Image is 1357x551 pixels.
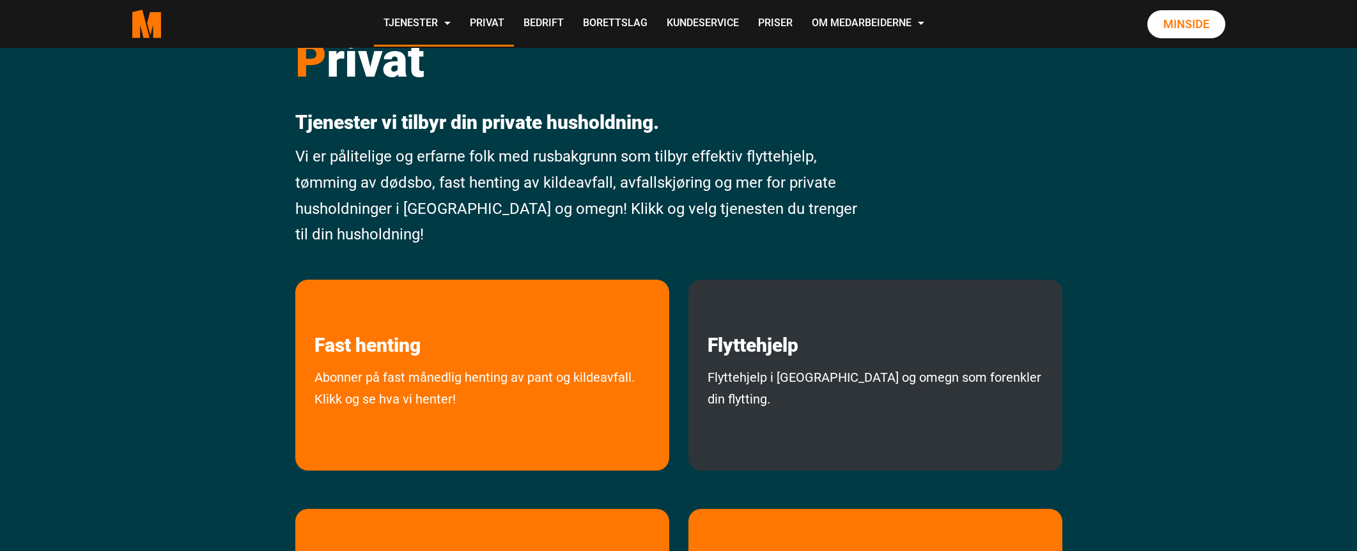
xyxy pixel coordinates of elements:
p: Tjenester vi tilbyr din private husholdning. [295,111,866,134]
span: P [295,32,327,88]
a: Borettslag [573,1,657,47]
p: Vi er pålitelige og erfarne folk med rusbakgrunn som tilbyr effektiv flyttehjelp, tømming av døds... [295,144,866,248]
h1: rivat [295,31,866,89]
a: Bedrift [514,1,573,47]
a: Flyttehjelp i [GEOGRAPHIC_DATA] og omegn som forenkler din flytting. [688,366,1062,464]
a: Abonner på fast månedlig avhenting av pant og kildeavfall. Klikk og se hva vi henter! [295,366,669,464]
a: Priser [748,1,802,47]
a: Kundeservice [657,1,748,47]
a: Om Medarbeiderne [802,1,934,47]
a: les mer om Fast henting [295,280,440,357]
a: Privat [460,1,514,47]
a: Tjenester [374,1,460,47]
a: Minside [1147,10,1225,38]
a: les mer om Flyttehjelp [688,280,818,357]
